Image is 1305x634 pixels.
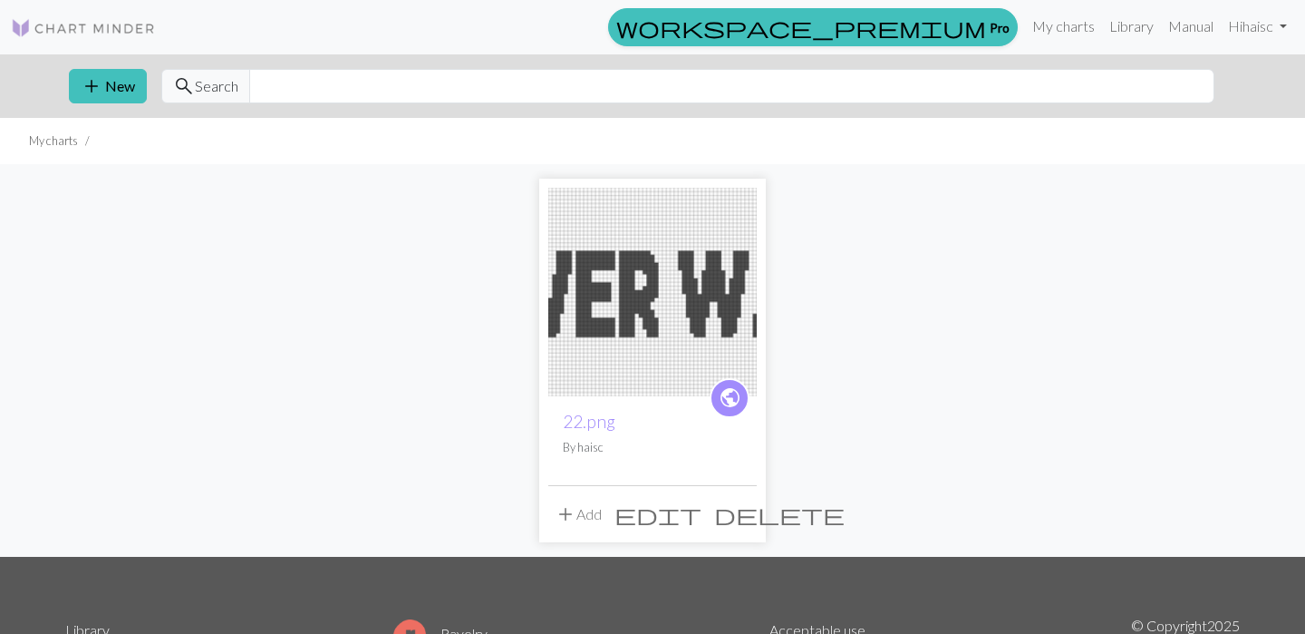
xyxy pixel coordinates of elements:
[563,439,742,456] p: By haisc
[173,73,195,99] span: search
[608,8,1018,46] a: Pro
[616,15,986,40] span: workspace_premium
[29,132,78,150] li: My charts
[1221,8,1294,44] a: Hihaisc
[1161,8,1221,44] a: Manual
[1025,8,1102,44] a: My charts
[714,502,845,527] span: delete
[563,411,615,432] a: 22.png
[1102,8,1161,44] a: Library
[548,497,608,532] button: Add
[81,73,102,99] span: add
[548,281,757,298] a: 22.png
[608,497,708,532] button: Edit
[614,502,701,527] span: edit
[69,69,147,103] button: New
[708,497,851,532] button: Delete
[195,75,238,97] span: Search
[710,378,749,418] a: public
[719,380,741,416] i: public
[548,188,757,396] img: 22.png
[555,502,576,527] span: add
[719,384,741,412] span: public
[11,17,156,39] img: Logo
[614,503,701,525] i: Edit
